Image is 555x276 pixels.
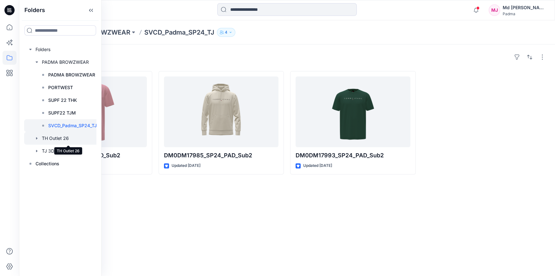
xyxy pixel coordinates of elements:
p: PADMA BROWZWEAR Board [48,71,109,79]
p: Updated [DATE] [172,162,200,169]
a: DM0DM17985_SP24_PAD_Sub2 [164,76,279,147]
p: DM0DM17985_SP24_PAD_Sub2 [164,151,279,160]
div: Padma [503,11,547,16]
p: 4 [225,29,227,36]
button: 4 [217,28,235,37]
p: SVCD_Padma_SP24_TJ [144,28,214,37]
div: Md [PERSON_NAME] [503,4,547,11]
p: PORTWEST [48,84,73,91]
p: SUPF 22 THK [48,96,77,104]
p: SUPF22 TJM [48,109,76,117]
div: MJ [489,4,500,16]
a: DM0DM17993_SP24_PAD_Sub2 [296,76,410,147]
p: Collections [36,160,59,168]
p: SVCD_Padma_SP24_TJ [48,122,97,129]
p: Updated [DATE] [303,162,332,169]
p: DM0DM17993_SP24_PAD_Sub2 [296,151,410,160]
